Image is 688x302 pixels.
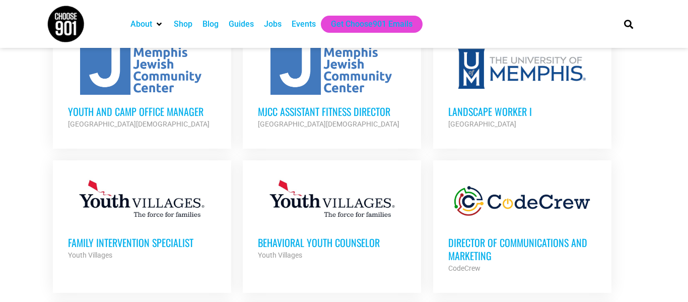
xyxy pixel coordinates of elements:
a: Get Choose901 Emails [331,18,412,30]
a: Behavioral Youth Counselor Youth Villages [243,160,421,276]
h3: Landscape Worker I [448,105,596,118]
strong: Youth Villages [258,251,302,259]
nav: Main nav [125,16,607,33]
a: MJCC Assistant Fitness Director [GEOGRAPHIC_DATA][DEMOGRAPHIC_DATA] [243,29,421,145]
a: Guides [229,18,254,30]
a: Family Intervention Specialist Youth Villages [53,160,231,276]
h3: MJCC Assistant Fitness Director [258,105,406,118]
h3: Director of Communications and Marketing [448,236,596,262]
strong: [GEOGRAPHIC_DATA] [448,120,516,128]
strong: CodeCrew [448,264,480,272]
strong: [GEOGRAPHIC_DATA][DEMOGRAPHIC_DATA] [68,120,210,128]
a: Events [292,18,316,30]
h3: Family Intervention Specialist [68,236,216,249]
h3: Youth and Camp Office Manager [68,105,216,118]
div: About [125,16,169,33]
a: About [130,18,152,30]
strong: Youth Villages [68,251,112,259]
h3: Behavioral Youth Counselor [258,236,406,249]
a: Director of Communications and Marketing CodeCrew [433,160,611,289]
a: Jobs [264,18,282,30]
a: Shop [174,18,192,30]
a: Youth and Camp Office Manager [GEOGRAPHIC_DATA][DEMOGRAPHIC_DATA] [53,29,231,145]
a: Landscape Worker I [GEOGRAPHIC_DATA] [433,29,611,145]
a: Blog [202,18,219,30]
div: Search [621,16,637,32]
strong: [GEOGRAPHIC_DATA][DEMOGRAPHIC_DATA] [258,120,399,128]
